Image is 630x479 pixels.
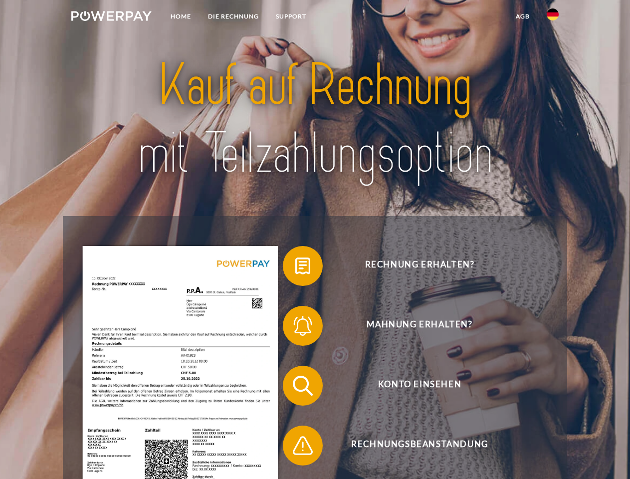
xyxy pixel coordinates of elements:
a: Home [162,7,200,25]
button: Mahnung erhalten? [283,306,542,346]
span: Rechnungsbeanstandung [297,426,542,466]
span: Mahnung erhalten? [297,306,542,346]
img: qb_warning.svg [290,433,315,458]
img: title-powerpay_de.svg [95,48,535,191]
img: qb_bell.svg [290,313,315,338]
img: qb_bill.svg [290,253,315,278]
a: SUPPORT [267,7,315,25]
img: logo-powerpay-white.svg [71,11,152,21]
img: de [547,8,559,20]
a: agb [507,7,538,25]
button: Konto einsehen [283,366,542,406]
span: Konto einsehen [297,366,542,406]
span: Rechnung erhalten? [297,246,542,286]
a: DIE RECHNUNG [200,7,267,25]
button: Rechnungsbeanstandung [283,426,542,466]
img: qb_search.svg [290,373,315,398]
button: Rechnung erhalten? [283,246,542,286]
